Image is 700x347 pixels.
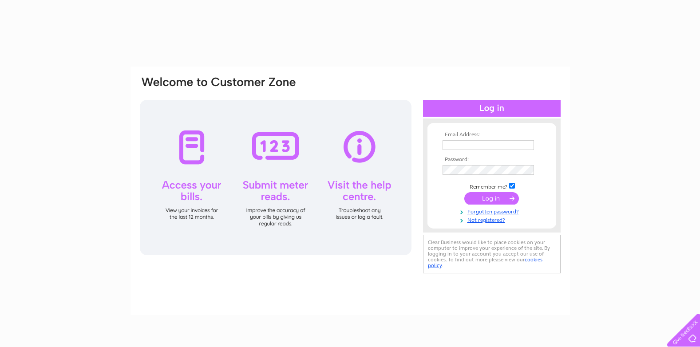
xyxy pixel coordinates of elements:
td: Remember me? [440,181,543,190]
div: Clear Business would like to place cookies on your computer to improve your experience of the sit... [423,235,561,273]
input: Submit [464,192,519,205]
th: Email Address: [440,132,543,138]
a: Forgotten password? [443,207,543,215]
a: Not registered? [443,215,543,224]
th: Password: [440,157,543,163]
a: cookies policy [428,256,542,268]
